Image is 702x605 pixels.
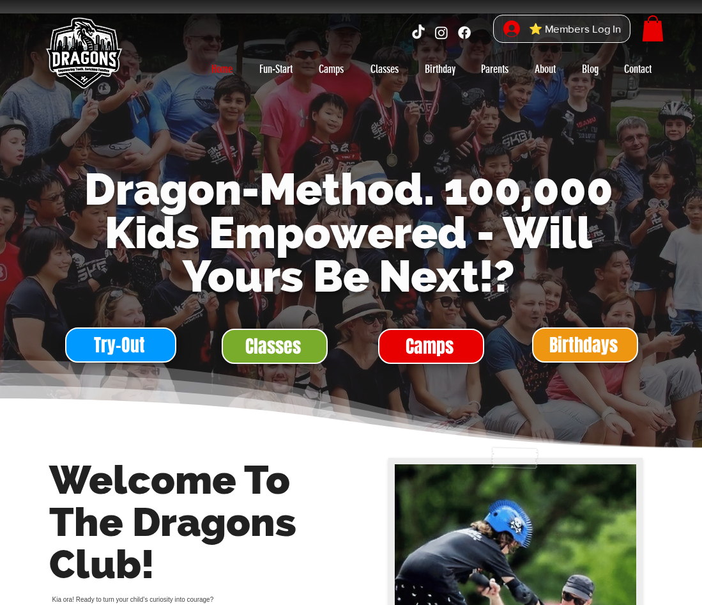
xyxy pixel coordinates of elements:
p: Camps [312,59,350,79]
p: Contact [618,59,658,79]
p: Home [205,59,239,79]
span: Try-Out [94,333,145,357]
a: Blog [569,59,611,79]
span: Welcome To The Dragons Club! [49,457,296,588]
a: Classes [357,59,412,79]
span: Classes [245,334,301,359]
button: ⭐ Members Log In [494,15,630,43]
a: Parents [468,59,522,79]
a: Birthdays [532,327,638,363]
p: Classes [364,59,405,79]
a: Contact [611,59,665,79]
nav: Site [199,59,665,79]
a: Birthday [412,59,468,79]
p: Fun-Start [253,59,299,79]
span: ⭐ Members Log In [524,19,625,39]
span: Dragon-Method. 100,000 Kids Empowered - Will Yours Be Next!? [84,164,613,302]
a: Classes [222,329,328,364]
ul: Social Bar [410,24,473,41]
span: Birthdays [549,333,618,357]
p: Birthday [418,59,462,79]
a: About [522,59,569,79]
p: Parents [475,59,515,79]
a: Home [199,59,246,79]
a: Camps [306,59,357,79]
a: Camps [378,329,484,364]
img: Skate Dragons logo with the slogan 'Empowering Youth, Enriching Families' in Singapore. [38,10,128,99]
p: About [528,59,562,79]
span: Camps [406,334,454,359]
a: Fun-Start [246,59,306,79]
a: Try-Out [65,327,176,363]
p: Blog [576,59,605,79]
